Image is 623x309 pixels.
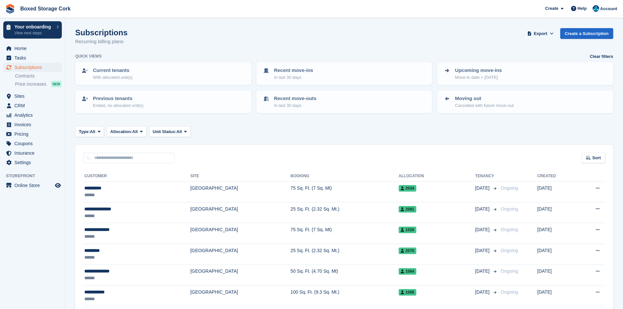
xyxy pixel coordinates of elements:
a: Create a Subscription [560,28,613,39]
span: Settings [14,158,54,167]
h1: Subscriptions [75,28,128,37]
span: 2081 [399,206,416,213]
h6: Quick views [75,53,102,59]
td: [DATE] [537,265,577,285]
a: Moving out Cancelled with future move-out [438,91,613,112]
p: With allocated unit(s) [93,74,132,81]
p: View next steps [14,30,53,36]
td: [GEOGRAPHIC_DATA] [190,223,290,244]
p: Ended, no allocated unit(s) [93,102,144,109]
a: menu [3,111,62,120]
td: 50 Sq. Ft. (4.70 Sq. Mt) [290,265,398,285]
td: [DATE] [537,244,577,265]
p: Your onboarding [14,25,53,29]
td: [GEOGRAPHIC_DATA] [190,181,290,202]
a: Price increases NEW [15,80,62,88]
th: Tenancy [475,171,498,181]
td: [GEOGRAPHIC_DATA] [190,285,290,306]
p: Current tenants [93,67,132,74]
span: 1064 [399,268,416,275]
img: stora-icon-8386f47178a22dfd0bd8f6a31ec36ba5ce8667c1dd55bd0f319d3a0aa187defe.svg [5,4,15,14]
a: Recent move-ins In last 30 days [257,63,432,84]
p: Upcoming move-ins [455,67,502,74]
a: Boxed Storage Cork [18,3,73,14]
td: [DATE] [537,181,577,202]
span: Ongoing [501,289,518,295]
span: Subscriptions [14,63,54,72]
button: Unit Status: All [149,126,191,137]
span: Ongoing [501,206,518,212]
th: Created [537,171,577,181]
a: Recent move-outs In last 30 days [257,91,432,112]
span: [DATE] [475,185,491,192]
th: Customer [83,171,190,181]
span: Tasks [14,53,54,62]
span: Ongoing [501,227,518,232]
p: Recurring billing plans [75,38,128,45]
span: 2034 [399,185,416,192]
span: [DATE] [475,247,491,254]
a: menu [3,148,62,158]
th: Booking [290,171,398,181]
td: [DATE] [537,223,577,244]
span: Sort [592,155,601,161]
span: Help [578,5,587,12]
span: [DATE] [475,289,491,296]
button: Export [526,28,555,39]
th: Allocation [399,171,475,181]
p: Cancelled with future move-out [455,102,513,109]
a: menu [3,101,62,110]
img: Vincent [593,5,599,12]
span: 2075 [399,248,416,254]
td: 75 Sq. Ft. (7 Sq. Mt) [290,181,398,202]
td: [GEOGRAPHIC_DATA] [190,265,290,285]
p: Moving out [455,95,513,102]
td: [GEOGRAPHIC_DATA] [190,244,290,265]
span: 1026 [399,227,416,233]
span: Invoices [14,120,54,129]
a: menu [3,63,62,72]
span: Online Store [14,181,54,190]
span: Allocation: [110,129,132,135]
p: Move-in date > [DATE] [455,74,502,81]
span: Pricing [14,129,54,139]
span: All [177,129,182,135]
span: Ongoing [501,268,518,274]
a: Clear filters [590,53,613,60]
a: menu [3,120,62,129]
span: Unit Status: [153,129,177,135]
button: Allocation: All [107,126,147,137]
span: Coupons [14,139,54,148]
span: [DATE] [475,226,491,233]
span: Analytics [14,111,54,120]
p: Previous tenants [93,95,144,102]
td: [GEOGRAPHIC_DATA] [190,202,290,223]
span: Storefront [6,173,65,179]
span: Price increases [15,81,46,87]
a: Upcoming move-ins Move-in date > [DATE] [438,63,613,84]
span: Home [14,44,54,53]
span: CRM [14,101,54,110]
span: [DATE] [475,206,491,213]
a: menu [3,53,62,62]
a: menu [3,158,62,167]
a: menu [3,139,62,148]
td: 75 Sq. Ft. (7 Sq. Mt) [290,223,398,244]
span: [DATE] [475,268,491,275]
p: Recent move-ins [274,67,313,74]
p: Recent move-outs [274,95,317,102]
span: Type: [79,129,90,135]
a: Previous tenants Ended, no allocated unit(s) [76,91,251,112]
td: [DATE] [537,202,577,223]
a: Preview store [54,181,62,189]
a: Contracts [15,73,62,79]
td: 100 Sq. Ft. (9.3 Sq. Mt.) [290,285,398,306]
p: In last 30 days [274,102,317,109]
span: All [90,129,95,135]
a: menu [3,181,62,190]
a: Current tenants With allocated unit(s) [76,63,251,84]
a: menu [3,92,62,101]
button: Type: All [75,126,104,137]
td: [DATE] [537,285,577,306]
a: menu [3,44,62,53]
